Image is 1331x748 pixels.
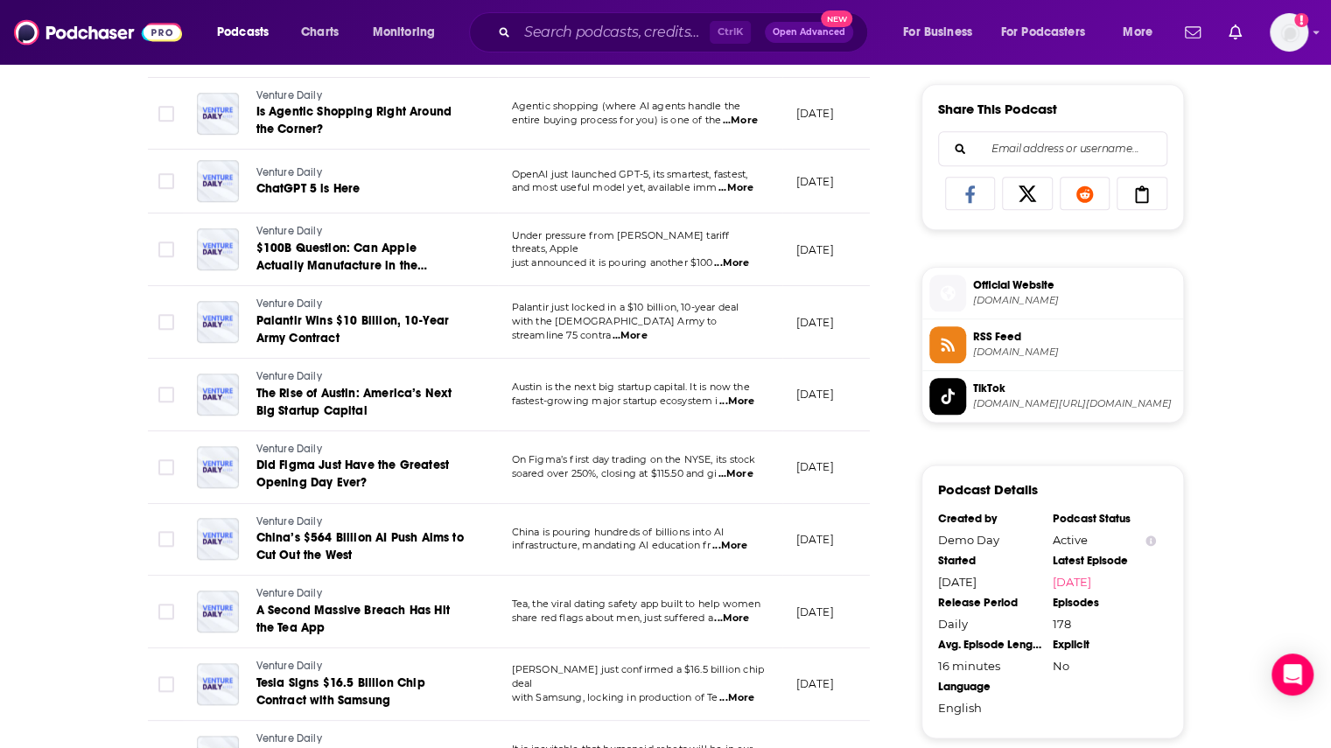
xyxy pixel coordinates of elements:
div: Search podcasts, credits, & more... [486,12,885,52]
a: Venture Daily [256,659,466,675]
button: open menu [1110,18,1174,46]
p: [DATE] [796,676,834,691]
span: Toggle select row [158,459,174,475]
span: entire buying process for you) is one of the [512,114,722,126]
span: Palantir just locked in a $10 billion, 10-year deal [512,301,739,313]
a: Venture Daily [256,514,466,530]
span: tiktok.com/@venture.daily [973,397,1176,410]
span: Venture Daily [256,515,322,528]
a: The Rise of Austin: America’s Next Big Startup Capital [256,385,466,420]
button: open menu [361,18,458,46]
span: Tea, the viral dating safety app built to help women [512,598,761,610]
span: For Podcasters [1001,20,1085,45]
button: open menu [891,18,994,46]
button: Open AdvancedNew [765,22,853,43]
a: Copy Link [1117,177,1167,210]
div: Explicit [1053,638,1156,652]
span: Toggle select row [158,531,174,547]
div: Search followers [938,131,1167,166]
span: Did Figma Just Have the Greatest Opening Day Ever? [256,458,449,490]
span: $100B Question: Can Apple Actually Manufacture in the [GEOGRAPHIC_DATA]? [256,241,428,290]
a: [DATE] [1053,575,1156,589]
div: Open Intercom Messenger [1271,654,1313,696]
span: Official Website [973,277,1176,293]
span: Toggle select row [158,604,174,619]
span: Tesla Signs $16.5 Billion Chip Contract with Samsung [256,675,425,708]
button: Show profile menu [1270,13,1308,52]
button: Show Info [1145,534,1156,547]
span: Venture Daily [256,587,322,599]
p: [DATE] [796,532,834,547]
a: Venture Daily [256,369,466,385]
span: Venture Daily [256,370,322,382]
div: Latest Episode [1053,554,1156,568]
div: Active [1053,533,1156,547]
a: Venture Daily [256,88,466,104]
span: fastest-growing major startup ecosystem i [512,395,718,407]
span: ChatGPT 5 is Here [256,181,361,196]
div: Podcast Status [1053,512,1156,526]
span: Charts [301,20,339,45]
span: podcasters.spotify.com [973,294,1176,307]
div: Language [938,680,1041,694]
span: RSS Feed [973,329,1176,345]
span: share red flags about men, just suffered a [512,612,713,624]
a: Venture Daily [256,442,466,458]
a: ChatGPT 5 is Here [256,180,465,198]
p: [DATE] [796,605,834,619]
a: Venture Daily [256,165,465,181]
a: Show notifications dropdown [1178,17,1208,47]
a: A Second Massive Breach Has Hit the Tea App [256,602,466,637]
button: open menu [205,18,291,46]
a: Show notifications dropdown [1222,17,1249,47]
span: Venture Daily [256,732,322,745]
p: [DATE] [796,459,834,474]
span: ...More [723,114,758,128]
span: Venture Daily [256,166,322,178]
span: Venture Daily [256,89,322,101]
div: 16 minutes [938,659,1041,673]
span: just announced it is pouring another $100 [512,256,713,269]
a: Palantir Wins $10 Billion, 10-Year Army Contract [256,312,466,347]
span: ...More [714,612,749,626]
span: OpenAI just launched GPT-5, its smartest, fastest, [512,168,748,180]
a: Charts [290,18,349,46]
div: Daily [938,617,1041,631]
a: Is Agentic Shopping Right Around the Corner? [256,103,466,138]
img: User Profile [1270,13,1308,52]
span: ...More [714,256,749,270]
h3: Podcast Details [938,481,1038,498]
span: Venture Daily [256,443,322,455]
input: Email address or username... [953,132,1152,165]
span: Toggle select row [158,676,174,692]
span: Toggle select row [158,173,174,189]
a: Did Figma Just Have the Greatest Opening Day Ever? [256,457,466,492]
span: with the [DEMOGRAPHIC_DATA] Army to streamline 75 contra [512,315,718,341]
input: Search podcasts, credits, & more... [517,18,710,46]
span: [PERSON_NAME] just confirmed a $16.5 billion chip deal [512,663,764,689]
p: [DATE] [796,242,834,257]
div: Avg. Episode Length [938,638,1041,652]
div: Release Period [938,596,1041,610]
span: New [821,10,852,27]
a: Share on X/Twitter [1002,177,1053,210]
span: TikTok [973,381,1176,396]
span: Logged in as cmand-s [1270,13,1308,52]
span: Toggle select row [158,106,174,122]
span: Podcasts [217,20,269,45]
span: On Figma’s first day trading on the NYSE, its stock [512,453,756,465]
span: Toggle select row [158,314,174,330]
a: Share on Reddit [1060,177,1110,210]
span: Toggle select row [158,241,174,257]
img: Podchaser - Follow, Share and Rate Podcasts [14,16,182,49]
span: Is Agentic Shopping Right Around the Corner? [256,104,452,136]
a: Venture Daily [256,731,466,747]
h3: Share This Podcast [938,101,1057,117]
span: Ctrl K [710,21,751,44]
a: Venture Daily [256,586,466,602]
a: Tesla Signs $16.5 Billion Chip Contract with Samsung [256,675,466,710]
span: anchor.fm [973,346,1176,359]
span: ...More [712,539,747,553]
p: [DATE] [796,315,834,330]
